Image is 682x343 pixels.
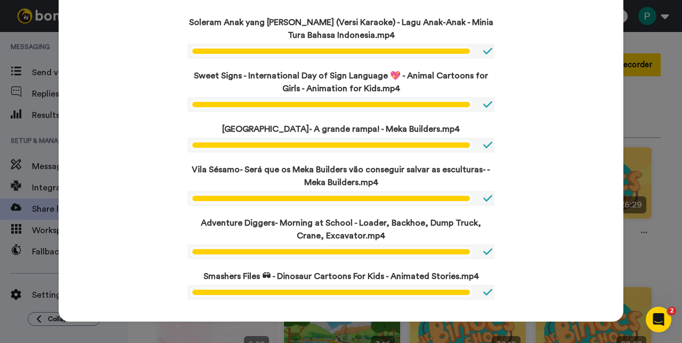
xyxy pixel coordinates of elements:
[188,16,494,42] p: Soleram Anak yang [PERSON_NAME] (Versi Karaoke) - Lagu Anak-Anak - Minia Tura Bahasa Indonesia.mp4
[646,307,671,332] iframe: Intercom live chat
[188,163,494,189] p: Vila Sésamo- Será que os Meka Builders vão conseguir salvar as esculturas- - Meka Builders.mp4
[188,69,494,95] p: Sweet Signs - International Day of Sign Language 💖 - Animal Cartoons for Girls - Animation for Ki...
[188,123,494,135] p: [GEOGRAPHIC_DATA]- A grande rampa! - Meka Builders.mp4
[188,270,494,283] p: Smashers Files 🕶 - Dinosaur Cartoons For Kids - Animated Stories.mp4
[188,217,494,242] p: Adventure Diggers- Morning at School - Loader, Backhoe, Dump Truck, Crane, Excavator.mp4
[668,307,676,315] span: 2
